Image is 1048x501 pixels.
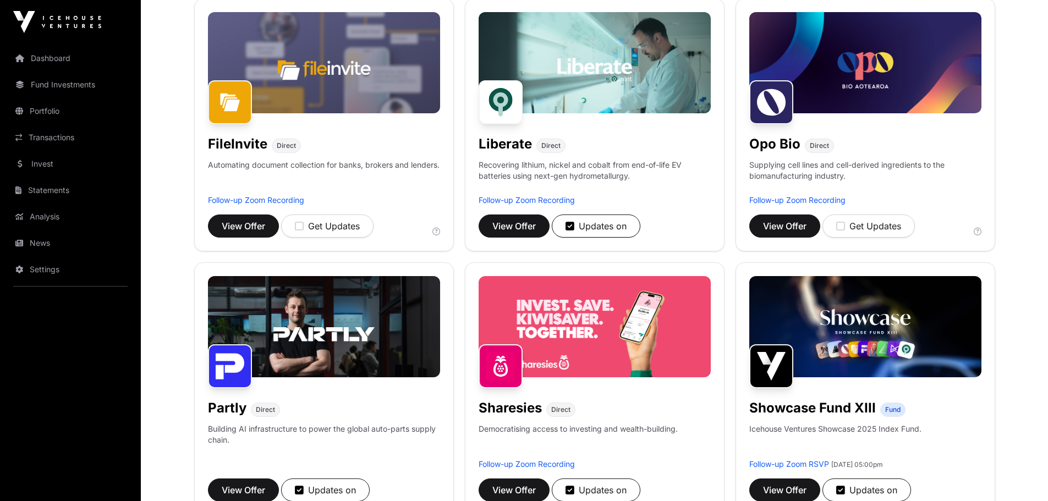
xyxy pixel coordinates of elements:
a: News [9,231,132,255]
img: Showcase-Fund-Banner-1.jpg [749,276,981,377]
span: Fund [885,405,901,414]
span: View Offer [763,219,806,233]
button: Get Updates [822,214,915,238]
h1: Showcase Fund XIII [749,399,876,417]
span: Direct [551,405,570,414]
img: Showcase Fund XIII [749,344,793,388]
p: Automating document collection for banks, brokers and lenders. [208,159,440,195]
p: Building AI infrastructure to power the global auto-parts supply chain. [208,423,440,459]
a: Follow-up Zoom Recording [479,459,575,469]
a: Follow-up Zoom Recording [479,195,575,205]
div: Updates on [836,483,897,497]
span: Direct [256,405,275,414]
span: View Offer [222,219,265,233]
h1: Liberate [479,135,532,153]
button: Updates on [552,214,640,238]
h1: Opo Bio [749,135,800,153]
a: Dashboard [9,46,132,70]
img: Icehouse Ventures Logo [13,11,101,33]
span: Direct [541,141,561,150]
img: Opo-Bio-Banner.jpg [749,12,981,113]
iframe: Chat Widget [993,448,1048,501]
a: Portfolio [9,99,132,123]
button: Get Updates [281,214,374,238]
img: Sharesies-Banner.jpg [479,276,711,377]
span: View Offer [222,483,265,497]
h1: FileInvite [208,135,267,153]
a: Fund Investments [9,73,132,97]
div: Updates on [566,483,627,497]
button: View Offer [208,214,279,238]
div: Updates on [566,219,627,233]
a: Invest [9,152,132,176]
h1: Sharesies [479,399,542,417]
span: Direct [810,141,829,150]
img: File-Invite-Banner.jpg [208,12,440,113]
a: Follow-up Zoom Recording [208,195,304,205]
span: [DATE] 05:00pm [831,460,883,469]
img: Partly [208,344,252,388]
a: Transactions [9,125,132,150]
a: Follow-up Zoom Recording [749,195,846,205]
a: Settings [9,257,132,282]
a: Analysis [9,205,132,229]
img: Sharesies [479,344,523,388]
p: Recovering lithium, nickel and cobalt from end-of-life EV batteries using next-gen hydrometallurgy. [479,159,711,195]
h1: Partly [208,399,246,417]
div: Get Updates [295,219,360,233]
p: Icehouse Ventures Showcase 2025 Index Fund. [749,423,921,434]
div: Get Updates [836,219,901,233]
a: Statements [9,178,132,202]
img: FileInvite [208,80,252,124]
img: Opo Bio [749,80,793,124]
span: View Offer [492,483,536,497]
button: View Offer [749,214,820,238]
span: View Offer [492,219,536,233]
span: View Offer [763,483,806,497]
p: Democratising access to investing and wealth-building. [479,423,678,459]
img: Liberate [479,80,523,124]
div: Updates on [295,483,356,497]
button: View Offer [479,214,550,238]
img: Liberate-Banner.jpg [479,12,711,113]
span: Direct [277,141,296,150]
a: Follow-up Zoom RSVP [749,459,829,469]
p: Supplying cell lines and cell-derived ingredients to the biomanufacturing industry. [749,159,981,181]
img: Partly-Banner.jpg [208,276,440,377]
